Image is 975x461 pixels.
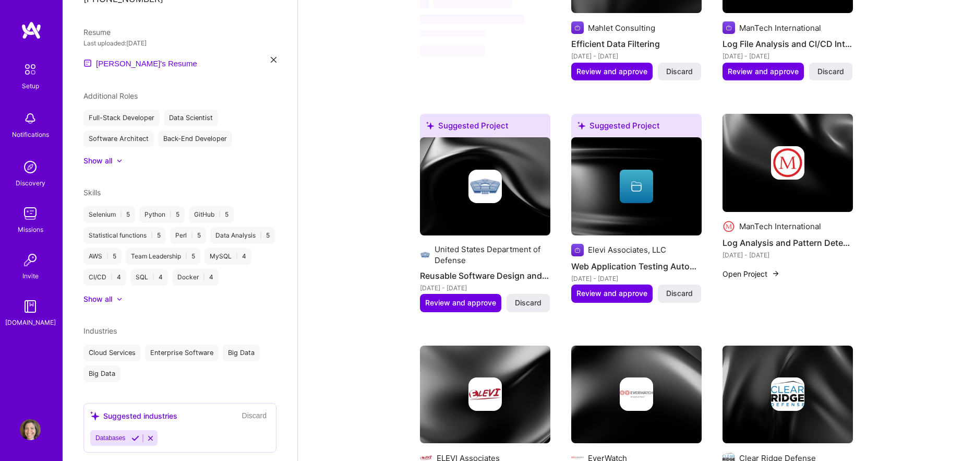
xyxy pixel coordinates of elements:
[95,434,125,442] span: Databases
[83,156,112,166] div: Show all
[571,37,702,51] h4: Efficient Data Filtering
[83,188,101,197] span: Skills
[19,58,41,80] img: setup
[728,66,799,77] span: Review and approve
[130,269,168,286] div: SQL 4
[204,248,251,265] div: MySQL 4
[723,220,735,233] img: Company logo
[83,345,141,361] div: Cloud Services
[666,288,693,299] span: Discard
[739,22,821,33] div: ManTech International
[83,294,112,304] div: Show all
[106,252,109,261] span: |
[507,294,550,312] button: Discard
[577,122,585,129] i: icon SuggestedTeams
[426,122,434,129] i: icon SuggestedTeams
[20,419,41,440] img: User Avatar
[12,129,49,140] div: Notifications
[420,30,485,37] span: ‌
[723,21,735,34] img: Company logo
[185,252,187,261] span: |
[666,66,693,77] span: Discard
[571,21,584,34] img: Company logo
[271,57,276,63] i: icon Close
[83,91,138,100] span: Additional Roles
[723,268,780,279] button: Open Project
[83,57,197,69] a: [PERSON_NAME]'s Resume
[5,317,56,328] div: [DOMAIN_NAME]
[16,178,45,188] div: Discovery
[83,248,122,265] div: AWS 5
[420,45,485,56] span: ‌
[571,114,702,141] div: Suggested Project
[120,210,122,219] span: |
[571,285,653,302] button: Review and approve
[420,114,550,141] div: Suggested Project
[809,63,852,80] button: Discard
[571,273,702,284] div: [DATE] - [DATE]
[588,22,655,33] div: Mahlet Consulting
[22,270,39,281] div: Invite
[658,63,701,80] button: Discard
[172,269,219,286] div: Docker 4
[571,259,702,273] h4: Web Application Testing Automation
[420,282,550,293] div: [DATE] - [DATE]
[111,273,113,281] span: |
[83,206,135,223] div: Selenium 5
[83,326,117,335] span: Industries
[239,410,270,422] button: Discard
[723,114,853,212] img: cover
[147,434,154,442] i: Reject
[817,66,844,77] span: Discard
[468,170,502,203] img: Company logo
[658,285,701,302] button: Discard
[145,345,219,361] div: Enterprise Software
[571,346,702,444] img: cover
[90,411,99,420] i: icon SuggestedTeams
[20,108,41,129] img: bell
[571,244,584,256] img: Company logo
[189,206,234,223] div: GitHub 5
[90,410,177,421] div: Suggested industries
[739,221,821,232] div: ManTech International
[139,206,185,223] div: Python 5
[83,365,121,382] div: Big Data
[576,288,647,299] span: Review and approve
[571,137,702,235] img: cover
[435,244,550,266] div: United States Department of Defense
[158,131,232,147] div: Back-End Developer
[771,377,804,411] img: Company logo
[576,66,647,77] span: Review and approve
[210,227,275,244] div: Data Analysis 5
[571,51,702,62] div: [DATE] - [DATE]
[21,21,42,40] img: logo
[83,269,126,286] div: CI/CD 4
[723,250,853,261] div: [DATE] - [DATE]
[260,231,262,240] span: |
[151,231,153,240] span: |
[191,231,193,240] span: |
[170,227,206,244] div: Perl 5
[83,131,154,147] div: Software Architect
[131,434,139,442] i: Accept
[20,203,41,224] img: teamwork
[83,38,276,49] div: Last uploaded: [DATE]
[723,236,853,250] h4: Log Analysis and Pattern Detection
[83,28,111,37] span: Resume
[771,146,804,180] img: Company logo
[83,59,92,67] img: Resume
[571,63,653,80] button: Review and approve
[723,37,853,51] h4: Log File Analysis and CI/CD Integration
[83,227,166,244] div: Statistical functions 5
[20,250,41,270] img: Invite
[468,377,502,411] img: Company logo
[588,244,666,255] div: Elevi Associates, LLC
[420,294,501,312] button: Review and approve
[164,110,218,126] div: Data Scientist
[420,249,430,261] img: Company logo
[22,80,39,91] div: Setup
[126,248,200,265] div: Team Leadership 5
[620,377,653,411] img: Company logo
[420,15,524,24] span: ‌
[425,298,496,308] span: Review and approve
